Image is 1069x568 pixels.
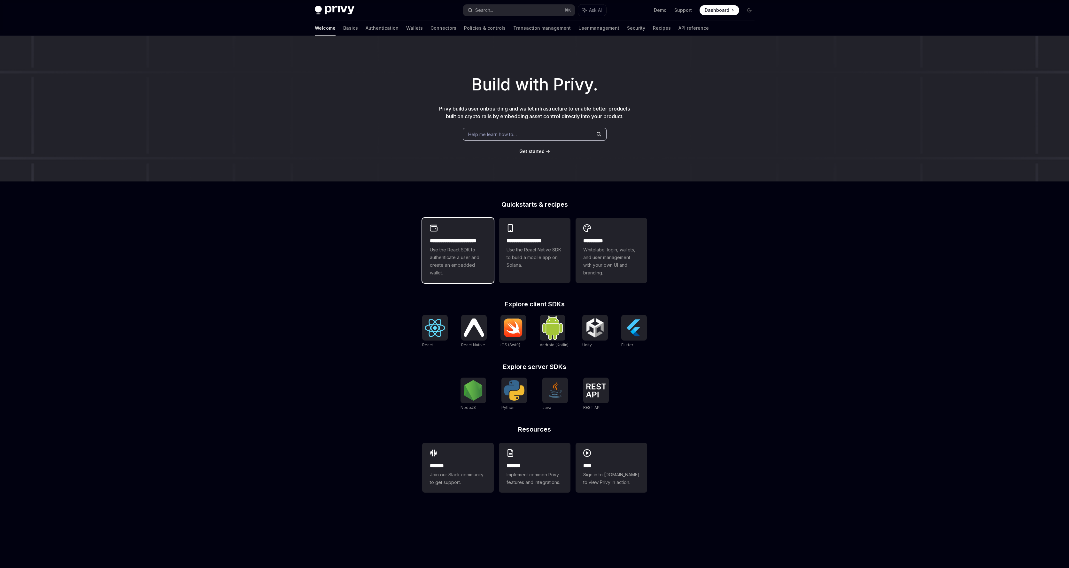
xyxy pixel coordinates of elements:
a: Transaction management [513,20,571,36]
span: Implement common Privy features and integrations. [507,471,563,486]
a: **** **Implement common Privy features and integrations. [499,443,570,493]
a: ****Sign in to [DOMAIN_NAME] to view Privy in action. [576,443,647,493]
a: **** **Join our Slack community to get support. [422,443,494,493]
img: React [425,319,445,337]
img: REST API [586,383,606,397]
a: PythonPython [501,378,527,411]
a: JavaJava [542,378,568,411]
button: Toggle dark mode [744,5,755,15]
span: Join our Slack community to get support. [430,471,486,486]
a: Dashboard [700,5,739,15]
a: FlutterFlutter [621,315,647,348]
a: Security [627,20,645,36]
span: Android (Kotlin) [540,342,569,347]
img: NodeJS [463,380,484,401]
a: ReactReact [422,315,448,348]
a: **** **** **** ***Use the React Native SDK to build a mobile app on Solana. [499,218,570,283]
a: Demo [654,7,667,13]
span: React Native [461,342,485,347]
a: **** *****Whitelabel login, wallets, and user management with your own UI and branding. [576,218,647,283]
a: API reference [678,20,709,36]
span: REST API [583,405,600,410]
a: Wallets [406,20,423,36]
span: Flutter [621,342,633,347]
span: Whitelabel login, wallets, and user management with your own UI and branding. [583,246,639,277]
a: Policies & controls [464,20,506,36]
span: Sign in to [DOMAIN_NAME] to view Privy in action. [583,471,639,486]
span: Python [501,405,515,410]
span: Unity [582,342,592,347]
a: UnityUnity [582,315,608,348]
div: Search... [475,6,493,14]
h2: Explore server SDKs [422,364,647,370]
span: Help me learn how to… [468,131,517,138]
span: Use the React SDK to authenticate a user and create an embedded wallet. [430,246,486,277]
span: Java [542,405,551,410]
span: Dashboard [705,7,729,13]
img: Flutter [624,318,644,338]
img: Python [504,380,524,401]
a: NodeJSNodeJS [461,378,486,411]
a: Authentication [366,20,399,36]
span: iOS (Swift) [500,342,520,347]
a: Welcome [315,20,336,36]
span: Use the React Native SDK to build a mobile app on Solana. [507,246,563,269]
span: Get started [519,149,545,154]
h2: Resources [422,426,647,433]
span: NodeJS [461,405,476,410]
a: Get started [519,148,545,155]
img: dark logo [315,6,354,15]
span: Privy builds user onboarding and wallet infrastructure to enable better products built on crypto ... [439,105,630,119]
a: Recipes [653,20,671,36]
button: Search...⌘K [463,4,575,16]
span: ⌘ K [564,8,571,13]
h1: Build with Privy. [10,72,1059,97]
a: Support [674,7,692,13]
a: User management [578,20,619,36]
button: Ask AI [578,4,606,16]
a: Basics [343,20,358,36]
span: React [422,342,433,347]
h2: Quickstarts & recipes [422,201,647,208]
img: React Native [464,319,484,337]
a: Android (Kotlin)Android (Kotlin) [540,315,569,348]
h2: Explore client SDKs [422,301,647,307]
img: Android (Kotlin) [542,316,563,340]
img: iOS (Swift) [503,318,523,337]
a: iOS (Swift)iOS (Swift) [500,315,526,348]
span: Ask AI [589,7,602,13]
a: REST APIREST API [583,378,609,411]
img: Unity [585,318,605,338]
img: Java [545,380,565,401]
a: Connectors [430,20,456,36]
a: React NativeReact Native [461,315,487,348]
